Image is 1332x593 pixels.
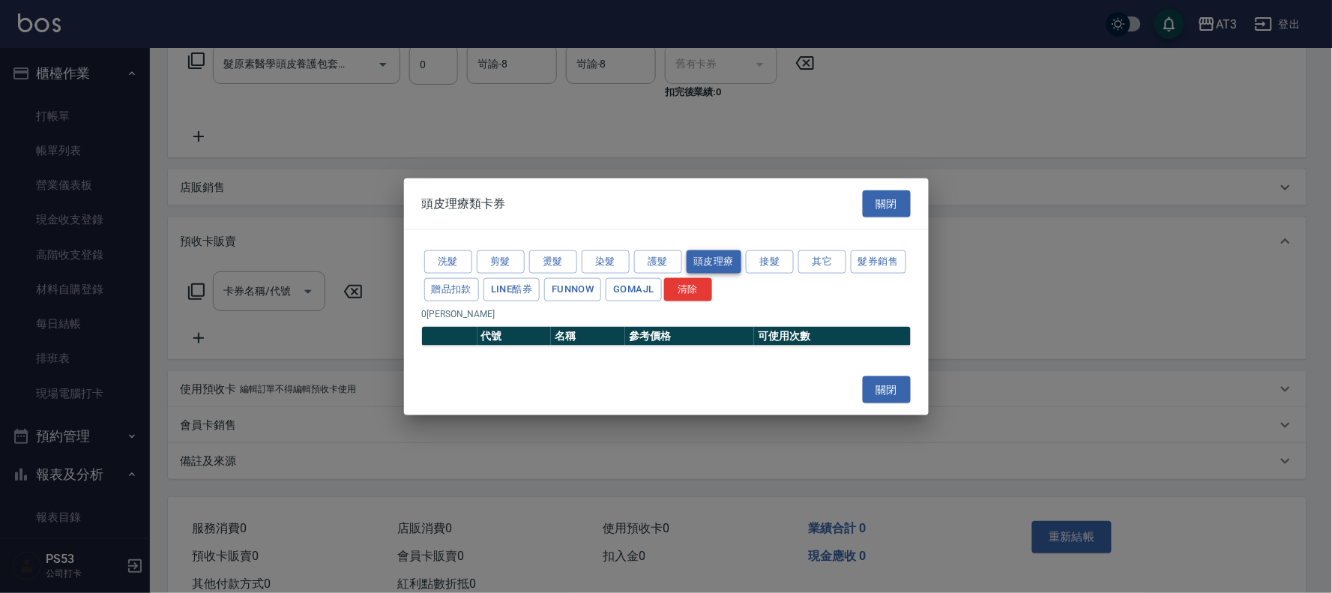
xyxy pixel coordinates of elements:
th: 名稱 [551,326,625,346]
th: 可使用次數 [754,326,910,346]
button: 髮券銷售 [851,250,906,274]
button: 關閉 [863,190,911,217]
button: 其它 [798,250,846,274]
button: LINE酷券 [483,278,540,301]
button: FUNNOW [544,278,601,301]
button: 洗髮 [424,250,472,274]
button: 清除 [664,278,712,301]
p: 0 [PERSON_NAME] [422,307,911,320]
button: 頭皮理療 [687,250,742,274]
button: 護髮 [634,250,682,274]
button: 燙髮 [529,250,577,274]
span: 頭皮理療類卡券 [422,196,506,211]
button: 染髮 [582,250,630,274]
button: 贈品扣款 [424,278,480,301]
th: 代號 [477,326,552,346]
button: GOMAJL [606,278,661,301]
button: 剪髮 [477,250,525,274]
button: 關閉 [863,376,911,403]
button: 接髮 [746,250,794,274]
th: 參考價格 [625,326,754,346]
